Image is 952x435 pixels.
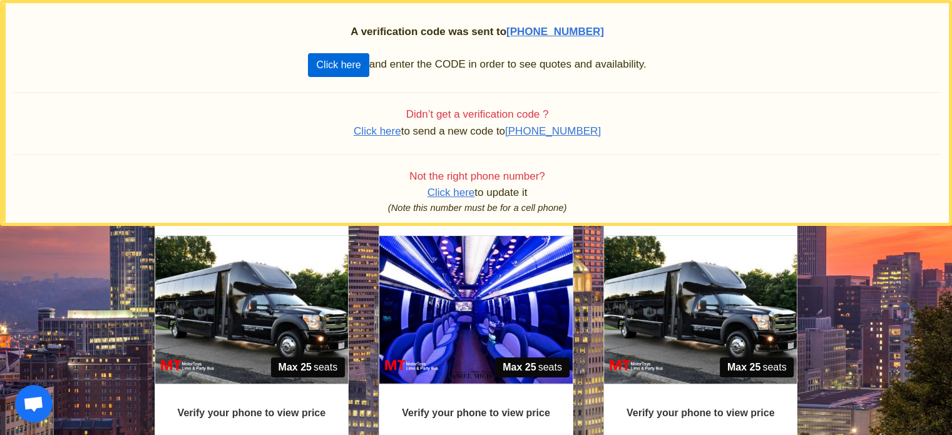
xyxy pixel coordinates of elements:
[15,385,53,422] a: Open chat
[427,187,475,198] span: Click here
[178,407,326,418] strong: Verify your phone to view price
[13,26,941,38] h2: A verification code was sent to
[13,108,941,121] h4: Didn’t get a verification code ?
[503,360,536,375] strong: Max 25
[279,360,312,375] strong: Max 25
[155,236,349,384] img: 35%2001.jpg
[308,53,369,77] button: Click here
[627,407,775,418] strong: Verify your phone to view price
[505,125,601,137] span: [PHONE_NUMBER]
[727,360,760,375] strong: Max 25
[388,203,567,213] i: (Note this number must be for a cell phone)
[379,236,573,384] img: 34%2002.jpg
[495,357,570,377] span: seats
[13,185,941,200] p: to update it
[402,407,550,418] strong: Verify your phone to view price
[720,357,794,377] span: seats
[271,357,345,377] span: seats
[13,124,941,139] p: to send a new code to
[604,236,797,384] img: 33%2001.jpg
[13,170,941,183] h4: Not the right phone number?
[354,125,401,137] span: Click here
[506,26,604,38] span: [PHONE_NUMBER]
[13,53,941,77] p: and enter the CODE in order to see quotes and availability.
